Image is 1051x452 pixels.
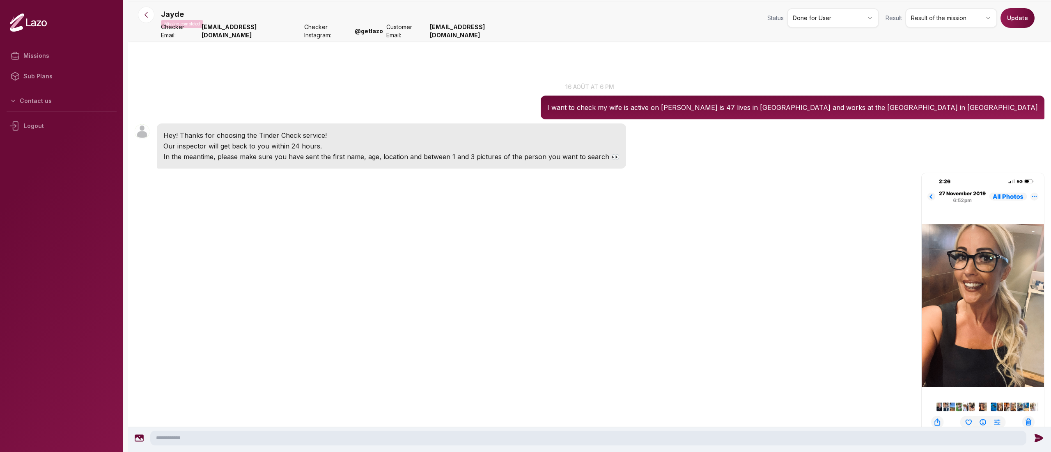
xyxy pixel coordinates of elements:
[128,82,1051,91] p: 16 août at 6 pm
[1001,8,1035,28] button: Update
[386,23,426,39] span: Customer Email:
[886,14,902,22] span: Result
[161,9,184,20] p: Jayde
[163,130,620,141] p: Hey! Thanks for choosing the Tinder Check service!
[161,23,198,39] span: Checker Email:
[163,151,620,162] p: In the meantime, please make sure you have sent the first name, age, location and between 1 and 3...
[135,124,149,139] img: User avatar
[202,23,301,39] strong: [EMAIL_ADDRESS][DOMAIN_NAME]
[7,115,117,137] div: Logout
[304,23,352,39] span: Checker Instagram:
[163,141,620,151] p: Our inspector will get back to you within 24 hours.
[547,102,1038,113] p: I want to check my wife is active on [PERSON_NAME] is 47 lives in [GEOGRAPHIC_DATA] and works at ...
[7,46,117,66] a: Missions
[161,20,203,28] p: Mission completed
[7,66,117,87] a: Sub Plans
[7,94,117,108] button: Contact us
[430,23,529,39] strong: [EMAIL_ADDRESS][DOMAIN_NAME]
[355,27,383,35] strong: @ getlazo
[767,14,784,22] span: Status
